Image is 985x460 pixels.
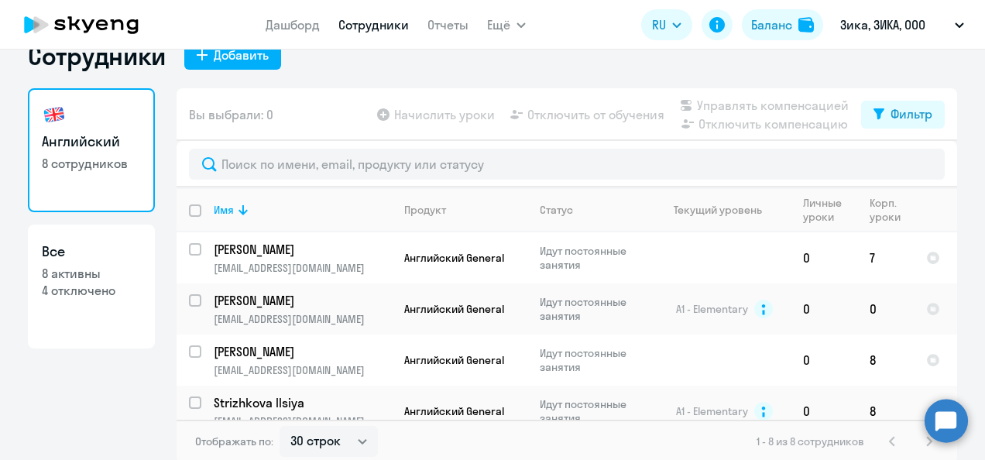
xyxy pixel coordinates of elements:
[404,251,504,265] span: Английский General
[214,414,391,428] p: [EMAIL_ADDRESS][DOMAIN_NAME]
[676,302,748,316] span: A1 - Elementary
[214,241,389,258] p: [PERSON_NAME]
[266,17,320,33] a: Дашборд
[791,386,857,437] td: 0
[404,404,504,418] span: Английский General
[676,404,748,418] span: A1 - Elementary
[857,335,914,386] td: 8
[42,265,141,282] p: 8 активны
[641,9,692,40] button: RU
[42,155,141,172] p: 8 сотрудников
[214,46,269,64] div: Добавить
[870,196,913,224] div: Корп. уроки
[891,105,932,123] div: Фильтр
[214,343,389,360] p: [PERSON_NAME]
[803,196,856,224] div: Личные уроки
[861,101,945,129] button: Фильтр
[404,203,446,217] div: Продукт
[28,40,166,71] h1: Сотрудники
[870,196,903,224] div: Корп. уроки
[214,292,391,309] a: [PERSON_NAME]
[214,292,389,309] p: [PERSON_NAME]
[832,6,972,43] button: Зика, ЗИКА, ООО
[791,283,857,335] td: 0
[338,17,409,33] a: Сотрудники
[791,335,857,386] td: 0
[540,397,646,425] p: Идут постоянные занятия
[757,434,864,448] span: 1 - 8 из 8 сотрудников
[214,343,391,360] a: [PERSON_NAME]
[540,203,646,217] div: Статус
[214,203,234,217] div: Имя
[195,434,273,448] span: Отображать по:
[189,149,945,180] input: Поиск по имени, email, продукту или статусу
[857,283,914,335] td: 0
[42,242,141,262] h3: Все
[214,394,391,411] a: Strizhkova Ilsiya
[28,88,155,212] a: Английский8 сотрудников
[652,15,666,34] span: RU
[803,196,846,224] div: Личные уроки
[214,241,391,258] a: [PERSON_NAME]
[404,302,504,316] span: Английский General
[214,394,389,411] p: Strizhkova Ilsiya
[487,9,526,40] button: Ещё
[857,232,914,283] td: 7
[214,203,391,217] div: Имя
[42,132,141,152] h3: Английский
[659,203,790,217] div: Текущий уровень
[798,17,814,33] img: balance
[214,363,391,377] p: [EMAIL_ADDRESS][DOMAIN_NAME]
[42,102,67,127] img: english
[404,353,504,367] span: Английский General
[540,295,646,323] p: Идут постоянные занятия
[540,203,573,217] div: Статус
[184,42,281,70] button: Добавить
[674,203,762,217] div: Текущий уровень
[214,312,391,326] p: [EMAIL_ADDRESS][DOMAIN_NAME]
[427,17,468,33] a: Отчеты
[487,15,510,34] span: Ещё
[857,386,914,437] td: 8
[404,203,527,217] div: Продукт
[840,15,925,34] p: Зика, ЗИКА, ООО
[791,232,857,283] td: 0
[214,261,391,275] p: [EMAIL_ADDRESS][DOMAIN_NAME]
[540,244,646,272] p: Идут постоянные занятия
[42,282,141,299] p: 4 отключено
[28,225,155,348] a: Все8 активны4 отключено
[751,15,792,34] div: Баланс
[742,9,823,40] button: Балансbalance
[189,105,273,124] span: Вы выбрали: 0
[540,346,646,374] p: Идут постоянные занятия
